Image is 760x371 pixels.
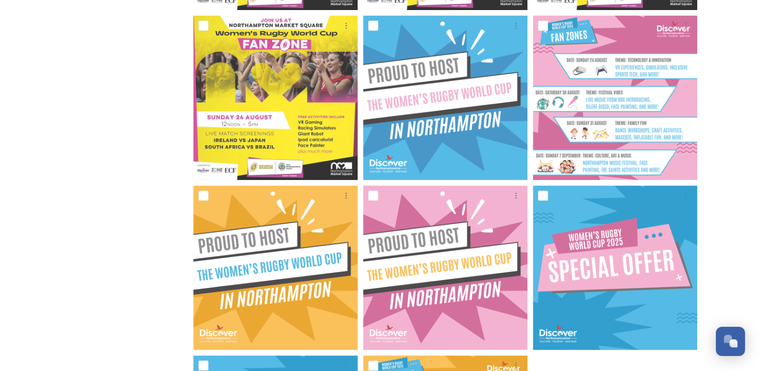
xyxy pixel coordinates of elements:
img: WNC Fanzone Graphics.jpg [193,16,358,180]
img: Proud to Host - pink.png [363,185,527,350]
img: Proud to Host - blue.png [363,16,527,180]
img: Fanzones (1).png [533,16,697,180]
img: Proud to Host - yellow.png [193,185,358,350]
img: Special Offer.png [533,185,697,350]
button: Open Chat [716,327,745,356]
